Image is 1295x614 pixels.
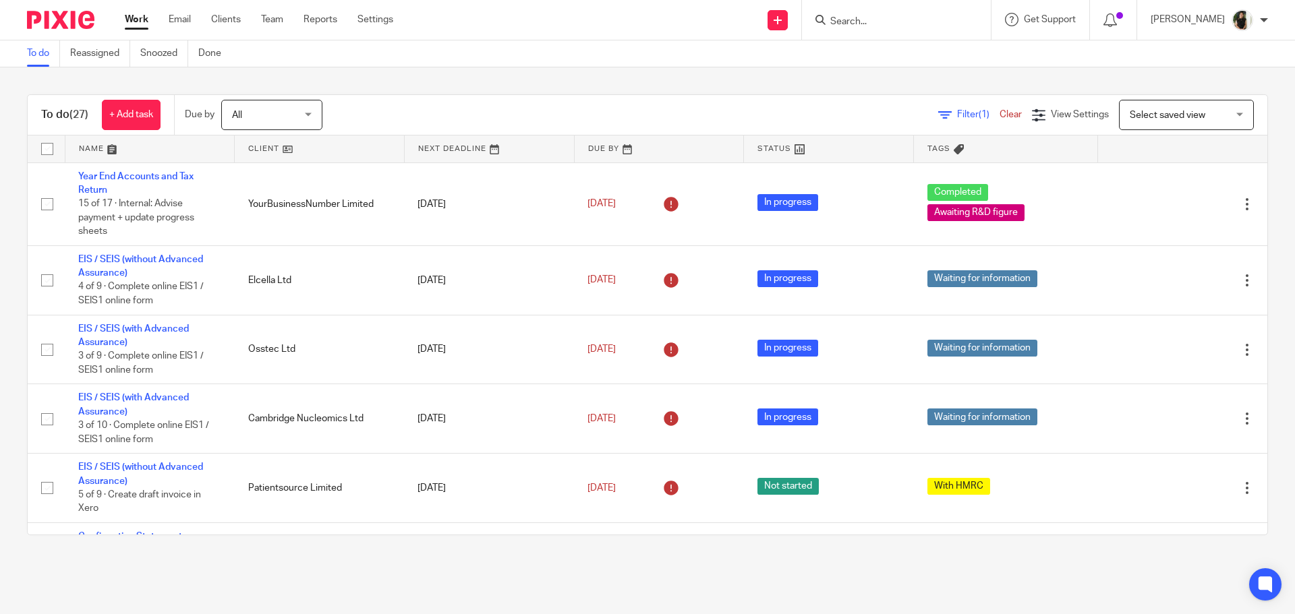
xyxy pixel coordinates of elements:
[1024,15,1076,24] span: Get Support
[211,13,241,26] a: Clients
[78,199,194,236] span: 15 of 17 · Internal: Advise payment + update progress sheets
[957,110,1000,119] span: Filter
[979,110,989,119] span: (1)
[69,109,88,120] span: (27)
[404,454,574,523] td: [DATE]
[235,454,405,523] td: Patientsource Limited
[78,393,189,416] a: EIS / SEIS (with Advanced Assurance)
[261,13,283,26] a: Team
[927,270,1037,287] span: Waiting for information
[927,145,950,152] span: Tags
[587,483,616,493] span: [DATE]
[78,421,209,444] span: 3 of 10 · Complete online EIS1 / SEIS1 online form
[102,100,161,130] a: + Add task
[78,490,201,514] span: 5 of 9 · Create draft invoice in Xero
[404,522,574,578] td: [DATE]
[587,276,616,285] span: [DATE]
[78,352,204,375] span: 3 of 9 · Complete online EIS1 / SEIS1 online form
[235,245,405,315] td: Elcella Ltd
[927,340,1037,357] span: Waiting for information
[404,245,574,315] td: [DATE]
[70,40,130,67] a: Reassigned
[1000,110,1022,119] a: Clear
[235,315,405,384] td: Osstec Ltd
[757,340,818,357] span: In progress
[41,108,88,122] h1: To do
[757,408,818,425] span: In progress
[140,40,188,67] a: Snoozed
[829,16,950,28] input: Search
[404,384,574,454] td: [DATE]
[757,194,818,211] span: In progress
[1051,110,1109,119] span: View Settings
[587,199,616,208] span: [DATE]
[587,414,616,423] span: [DATE]
[757,478,819,495] span: Not started
[78,172,194,195] a: Year End Accounts and Tax Return
[404,315,574,384] td: [DATE]
[198,40,231,67] a: Done
[927,408,1037,425] span: Waiting for information
[304,13,337,26] a: Reports
[78,324,189,347] a: EIS / SEIS (with Advanced Assurance)
[927,478,990,495] span: With HMRC
[78,255,203,278] a: EIS / SEIS (without Advanced Assurance)
[927,184,988,201] span: Completed
[232,111,242,120] span: All
[169,13,191,26] a: Email
[927,204,1025,221] span: Awaiting R&D figure
[78,532,182,541] a: Confirmation Statement
[235,162,405,245] td: YourBusinessNumber Limited
[1130,111,1205,120] span: Select saved view
[27,11,94,29] img: Pixie
[1232,9,1253,31] img: Janice%20Tang.jpeg
[185,108,214,121] p: Due by
[587,344,616,354] span: [DATE]
[78,282,204,306] span: 4 of 9 · Complete online EIS1 / SEIS1 online form
[357,13,393,26] a: Settings
[235,522,405,578] td: Faro Fashion Ltd
[757,270,818,287] span: In progress
[78,462,203,485] a: EIS / SEIS (without Advanced Assurance)
[27,40,60,67] a: To do
[125,13,148,26] a: Work
[404,162,574,245] td: [DATE]
[1151,13,1225,26] p: [PERSON_NAME]
[235,384,405,454] td: Cambridge Nucleomics Ltd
